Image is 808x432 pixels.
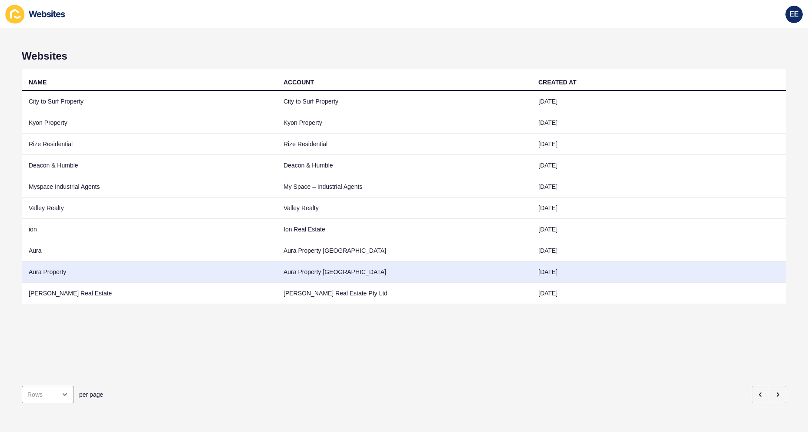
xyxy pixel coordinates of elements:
td: Deacon & Humble [277,155,531,176]
td: Ion Real Estate [277,219,531,240]
td: [DATE] [531,155,786,176]
span: EE [789,10,798,19]
td: My Space – Industrial Agents [277,176,531,198]
h1: Websites [22,50,786,62]
td: City to Surf Property [277,91,531,112]
td: ion [22,219,277,240]
div: NAME [29,78,47,87]
td: Aura Property [GEOGRAPHIC_DATA] [277,261,531,283]
td: Deacon & Humble [22,155,277,176]
td: Valley Realty [277,198,531,219]
td: [DATE] [531,219,786,240]
td: [DATE] [531,240,786,261]
td: Aura Property [22,261,277,283]
td: Rize Residential [277,134,531,155]
td: [DATE] [531,198,786,219]
td: [DATE] [531,261,786,283]
div: CREATED AT [538,78,577,87]
td: Aura [22,240,277,261]
td: Rize Residential [22,134,277,155]
td: [PERSON_NAME] Real Estate [22,283,277,304]
td: [DATE] [531,176,786,198]
div: open menu [22,386,74,403]
td: [DATE] [531,283,786,304]
td: Kyon Property [22,112,277,134]
td: [DATE] [531,134,786,155]
div: ACCOUNT [284,78,314,87]
span: per page [79,390,103,399]
td: Aura Property [GEOGRAPHIC_DATA] [277,240,531,261]
td: Valley Realty [22,198,277,219]
td: City to Surf Property [22,91,277,112]
td: Kyon Property [277,112,531,134]
td: [PERSON_NAME] Real Estate Pty Ltd [277,283,531,304]
td: [DATE] [531,112,786,134]
td: [DATE] [531,91,786,112]
td: Myspace Industrial Agents [22,176,277,198]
